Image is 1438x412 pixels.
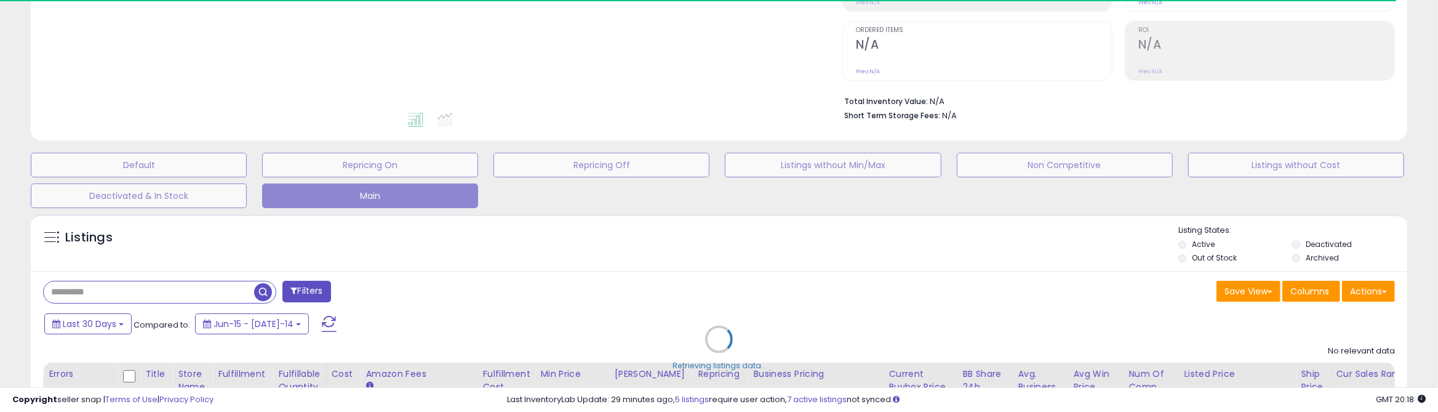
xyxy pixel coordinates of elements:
h2: N/A [856,38,1112,54]
div: Retrieving listings data.. [673,361,765,372]
b: Short Term Storage Fees: [844,110,940,121]
button: Listings without Min/Max [725,153,941,177]
button: Non Competitive [957,153,1173,177]
small: Prev: N/A [856,68,880,75]
button: Listings without Cost [1188,153,1404,177]
h2: N/A [1138,38,1394,54]
span: N/A [942,110,957,121]
button: Default [31,153,247,177]
b: Total Inventory Value: [844,96,928,107]
div: seller snap | | [12,394,214,406]
span: Ordered Items [856,27,1112,34]
span: ROI [1138,27,1394,34]
small: Prev: N/A [1138,68,1162,75]
button: Deactivated & In Stock [31,184,247,208]
strong: Copyright [12,394,57,405]
button: Main [262,184,478,208]
button: Repricing On [262,153,478,177]
button: Repricing Off [493,153,709,177]
li: N/A [844,93,1386,108]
